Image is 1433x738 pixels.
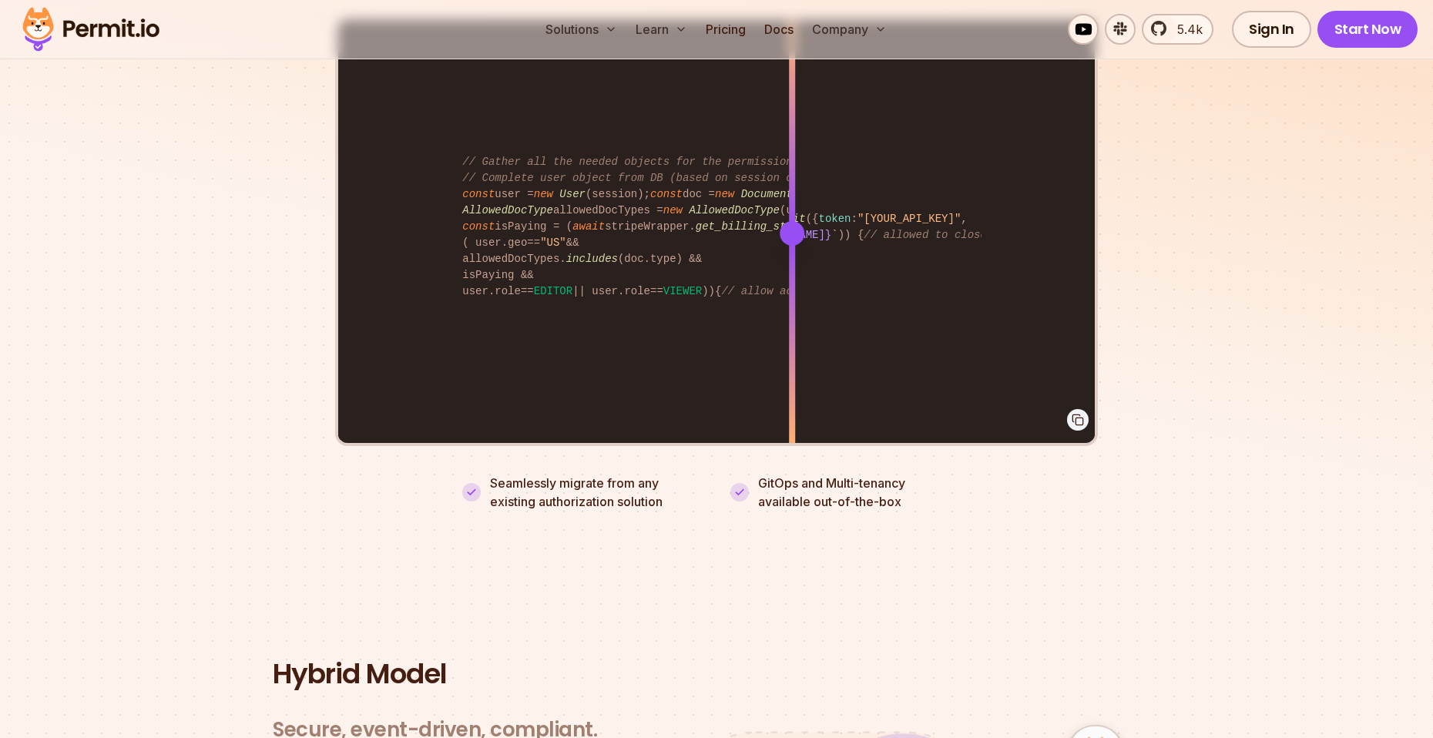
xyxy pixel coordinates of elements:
span: role [495,285,521,297]
p: Seamlessly migrate from any existing authorization solution [490,474,703,511]
span: "US" [540,236,566,249]
h2: Hybrid Model [273,659,1160,689]
a: Pricing [700,14,752,45]
a: Sign In [1232,11,1311,48]
a: Docs [758,14,800,45]
span: token [818,213,851,225]
span: // Gather all the needed objects for the permission check [462,156,831,168]
span: EDITOR [534,285,572,297]
p: GitOps and Multi-tenancy available out-of-the-box [758,474,905,511]
span: 5.4k [1168,20,1203,39]
span: type [650,253,676,265]
code: user = (session); doc = ( , , session. ); allowedDocTypes = (user. ); isPaying = ( stripeWrapper.... [451,142,981,312]
span: // Complete user object from DB (based on session object, only 3 DB queries...) [462,172,974,184]
button: Company [806,14,893,45]
span: includes [566,253,618,265]
span: geo [508,236,527,249]
span: const [462,188,495,200]
span: Document [741,188,793,200]
span: new [715,188,734,200]
span: await [572,220,605,233]
img: Permit logo [15,3,166,55]
span: const [650,188,683,200]
span: // allowed to close issue [864,229,1025,241]
span: get_billing_status [696,220,812,233]
span: // allow access [721,285,818,297]
span: AllowedDocType [462,204,553,216]
span: AllowedDocType [689,204,780,216]
span: role [624,285,650,297]
span: new [534,188,553,200]
a: Start Now [1317,11,1418,48]
span: new [663,204,683,216]
span: VIEWER [663,285,702,297]
button: Solutions [539,14,623,45]
span: const [462,220,495,233]
span: User [559,188,586,200]
span: "[YOUR_API_KEY]" [857,213,961,225]
a: 5.4k [1142,14,1213,45]
button: Learn [629,14,693,45]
